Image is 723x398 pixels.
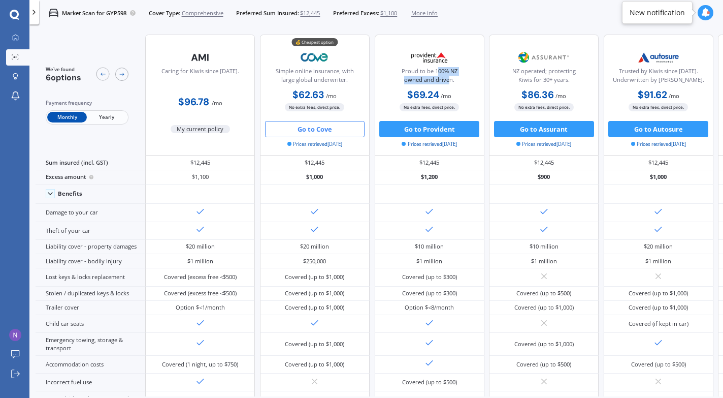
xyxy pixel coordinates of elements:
[631,360,686,369] div: Covered (up to $500)
[145,156,255,170] div: $12,445
[285,360,344,369] div: Covered (up to $1,000)
[496,67,591,87] div: NZ operated; protecting Kiwis for 30+ years.
[608,121,708,137] button: Go to Autosure
[36,268,145,286] div: Lost keys & locks replacement
[669,92,679,100] span: / mo
[611,67,706,87] div: Trusted by Kiwis since [DATE]. Underwritten by [PERSON_NAME].
[46,66,81,73] span: We've found
[645,257,671,265] div: $1 million
[514,340,574,348] div: Covered (up to $1,000)
[164,289,237,297] div: Covered (excess free <$500)
[411,9,438,17] span: More info
[604,170,713,185] div: $1,000
[260,170,370,185] div: $1,000
[212,99,222,107] span: / mo
[407,88,439,101] b: $69.24
[381,67,477,87] div: Proud to be 100% NZ owned and driven.
[333,9,379,17] span: Preferred Excess:
[36,301,145,315] div: Trailer cover
[494,121,594,137] button: Go to Assurant
[36,254,145,268] div: Liability cover - bodily injury
[47,112,87,123] span: Monthly
[403,47,456,68] img: Provident.png
[638,88,667,101] b: $91.62
[531,257,557,265] div: $1 million
[415,242,444,251] div: $10 million
[288,47,342,68] img: Cove.webp
[267,67,363,87] div: Simple online insurance, with large global underwriter.
[36,222,145,240] div: Theft of your car
[291,38,338,46] div: 💰 Cheapest option
[555,92,566,100] span: / mo
[644,242,673,251] div: $20 million
[62,9,126,17] p: Market Scan for GYP598
[36,315,145,333] div: Child car seats
[517,47,571,68] img: Assurant.png
[516,289,571,297] div: Covered (up to $500)
[182,9,223,17] span: Comprehensive
[300,242,329,251] div: $20 million
[489,156,599,170] div: $12,445
[514,103,574,111] span: No extra fees, direct price.
[379,121,479,137] button: Go to Provident
[46,99,128,107] div: Payment frequency
[171,125,231,133] span: My current policy
[46,72,81,83] span: 6 options
[402,141,456,148] span: Prices retrieved [DATE]
[260,156,370,170] div: $12,445
[285,103,344,111] span: No extra fees, direct price.
[516,360,571,369] div: Covered (up to $500)
[631,141,686,148] span: Prices retrieved [DATE]
[178,96,209,108] b: $96.78
[161,67,239,87] div: Caring for Kiwis since [DATE].
[36,204,145,222] div: Damage to your car
[629,103,688,111] span: No extra fees, direct price.
[174,47,227,68] img: AMI-text-1.webp
[416,257,442,265] div: $1 million
[489,170,599,185] div: $900
[149,9,180,17] span: Cover Type:
[402,378,457,386] div: Covered (up to $500)
[530,242,558,251] div: $10 million
[380,9,397,17] span: $1,100
[285,289,344,297] div: Covered (up to $1,000)
[514,303,574,312] div: Covered (up to $1,000)
[402,273,457,281] div: Covered (up to $300)
[87,112,126,123] span: Yearly
[629,320,688,328] div: Covered (if kept in car)
[36,356,145,374] div: Accommodation costs
[36,156,145,170] div: Sum insured (incl. GST)
[49,8,58,18] img: car.f15378c7a67c060ca3f3.svg
[145,170,255,185] div: $1,100
[162,360,238,369] div: Covered (1 night, up to $750)
[36,374,145,391] div: Incorrect fuel use
[187,257,213,265] div: $1 million
[292,88,324,101] b: $62.63
[516,141,571,148] span: Prices retrieved [DATE]
[36,333,145,355] div: Emergency towing, storage & transport
[285,273,344,281] div: Covered (up to $1,000)
[629,289,688,297] div: Covered (up to $1,000)
[300,9,320,17] span: $12,445
[326,92,337,100] span: / mo
[629,303,688,312] div: Covered (up to $1,000)
[36,240,145,254] div: Liability cover - property damages
[9,329,21,341] img: ACg8ocLasFLvya1g4slqR9Cylwljks5up9aMZ5ftR6Nr02zXUthIJw=s96-c
[58,190,82,197] div: Benefits
[630,8,685,18] div: New notification
[632,47,685,68] img: Autosure.webp
[36,287,145,301] div: Stolen / duplicated keys & locks
[405,303,454,312] div: Option $<8/month
[186,242,215,251] div: $20 million
[604,156,713,170] div: $12,445
[285,303,344,312] div: Covered (up to $1,000)
[164,273,237,281] div: Covered (excess free <$500)
[441,92,451,100] span: / mo
[236,9,299,17] span: Preferred Sum Insured:
[36,170,145,185] div: Excess amount
[375,170,484,185] div: $1,200
[375,156,484,170] div: $12,445
[400,103,459,111] span: No extra fees, direct price.
[265,121,365,137] button: Go to Cove
[287,141,342,148] span: Prices retrieved [DATE]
